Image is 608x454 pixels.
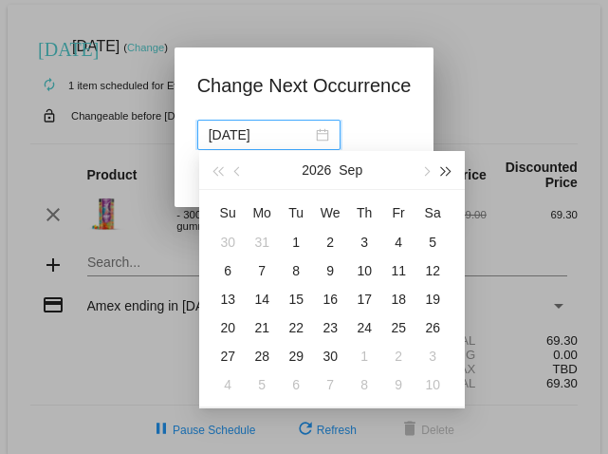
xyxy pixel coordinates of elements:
[279,256,313,285] td: 9/8/2026
[313,228,347,256] td: 9/2/2026
[347,313,381,342] td: 9/24/2026
[250,231,273,254] div: 31
[211,198,245,228] th: Sun
[285,231,307,254] div: 1
[313,370,347,399] td: 10/7/2026
[279,285,313,313] td: 9/15/2026
[421,288,444,311] div: 19
[381,313,415,342] td: 9/25/2026
[285,288,307,311] div: 15
[245,370,279,399] td: 10/5/2026
[250,316,273,339] div: 21
[421,231,444,254] div: 5
[207,151,228,189] button: Last year (Control + left)
[285,259,307,282] div: 8
[421,316,444,339] div: 26
[211,256,245,285] td: 9/6/2026
[415,285,450,313] td: 9/19/2026
[387,316,410,339] div: 25
[415,228,450,256] td: 9/5/2026
[415,313,450,342] td: 9/26/2026
[216,345,239,368] div: 27
[211,285,245,313] td: 9/13/2026
[319,231,341,254] div: 2
[250,345,273,368] div: 28
[319,288,341,311] div: 16
[285,316,307,339] div: 22
[313,285,347,313] td: 9/16/2026
[279,228,313,256] td: 9/1/2026
[313,342,347,370] td: 9/30/2026
[381,228,415,256] td: 9/4/2026
[211,313,245,342] td: 9/20/2026
[387,259,410,282] div: 11
[353,288,376,311] div: 17
[381,285,415,313] td: 9/18/2026
[211,370,245,399] td: 10/4/2026
[250,259,273,282] div: 7
[347,228,381,256] td: 9/3/2026
[353,373,376,396] div: 8
[245,285,279,313] td: 9/14/2026
[197,70,412,101] h1: Change Next Occurrence
[387,231,410,254] div: 4
[415,198,450,228] th: Sat
[279,370,313,399] td: 10/6/2026
[347,342,381,370] td: 10/1/2026
[347,285,381,313] td: 9/17/2026
[381,256,415,285] td: 9/11/2026
[387,288,410,311] div: 18
[216,288,239,311] div: 13
[421,345,444,368] div: 3
[211,342,245,370] td: 9/27/2026
[387,345,410,368] div: 2
[319,373,341,396] div: 7
[381,342,415,370] td: 10/2/2026
[313,256,347,285] td: 9/9/2026
[216,259,239,282] div: 6
[347,198,381,228] th: Thu
[313,313,347,342] td: 9/23/2026
[197,161,281,196] button: Update
[415,151,435,189] button: Next month (PageDown)
[415,370,450,399] td: 10/10/2026
[339,151,362,189] button: Sep
[381,370,415,399] td: 10/9/2026
[279,198,313,228] th: Tue
[209,124,312,145] input: Select date
[229,151,249,189] button: Previous month (PageUp)
[319,345,341,368] div: 30
[216,231,239,254] div: 30
[415,256,450,285] td: 9/12/2026
[353,345,376,368] div: 1
[216,373,239,396] div: 4
[245,228,279,256] td: 8/31/2026
[319,259,341,282] div: 9
[279,313,313,342] td: 9/22/2026
[245,198,279,228] th: Mon
[245,342,279,370] td: 9/28/2026
[313,198,347,228] th: Wed
[302,151,331,189] button: 2026
[245,313,279,342] td: 9/21/2026
[347,370,381,399] td: 10/8/2026
[387,373,410,396] div: 9
[250,288,273,311] div: 14
[285,373,307,396] div: 6
[319,316,341,339] div: 23
[421,259,444,282] div: 12
[347,256,381,285] td: 9/10/2026
[415,342,450,370] td: 10/3/2026
[353,231,376,254] div: 3
[285,345,307,368] div: 29
[211,228,245,256] td: 8/30/2026
[353,316,376,339] div: 24
[421,373,444,396] div: 10
[245,256,279,285] td: 9/7/2026
[436,151,457,189] button: Next year (Control + right)
[216,316,239,339] div: 20
[381,198,415,228] th: Fri
[353,259,376,282] div: 10
[250,373,273,396] div: 5
[279,342,313,370] td: 9/29/2026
